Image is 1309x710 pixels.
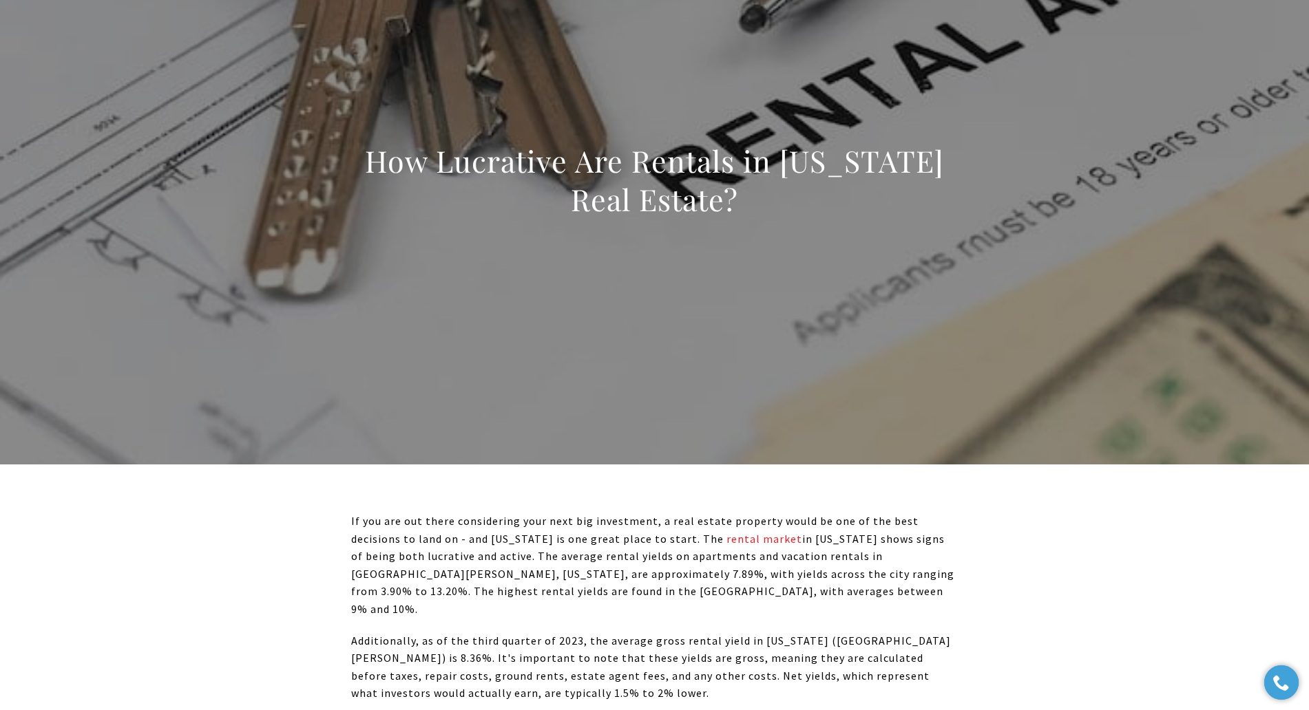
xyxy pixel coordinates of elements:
span: in [US_STATE] shows signs of being both lucrative and active. The average rental yields on apartm... [351,532,954,616]
a: rental market [724,532,802,546]
span: rental market [726,532,802,546]
h1: How Lucrative Are Rentals in [US_STATE] Real Estate? [351,142,959,219]
span: If you are out there considering your next big investment, a real estate property would be one of... [351,514,919,546]
span: Additionally, as of the third quarter of 2023, the average gross rental yield in [US_STATE] ([GEO... [351,634,951,700]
